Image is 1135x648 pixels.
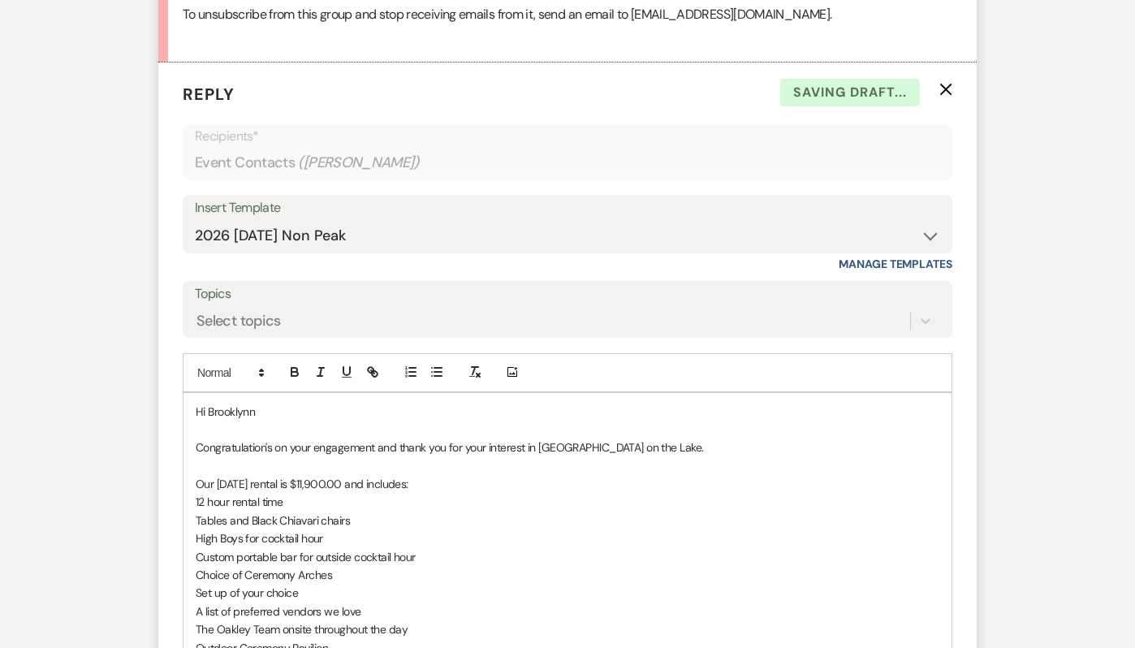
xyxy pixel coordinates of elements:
[195,126,940,147] p: Recipients*
[196,529,939,547] p: High Boys for cocktail hour
[196,603,939,620] p: A list of preferred vendors we love
[196,512,939,529] p: Tables and Black Chiavari chairs
[183,84,235,105] span: Reply
[196,403,939,421] p: Hi Brooklynn
[780,79,920,106] span: Saving draft...
[196,584,939,602] p: Set up of your choice
[195,283,940,306] label: Topics
[196,548,939,566] p: Custom portable bar for outside cocktail hour
[298,152,420,174] span: ( [PERSON_NAME] )
[196,566,939,584] p: Choice of Ceremony Arches
[196,475,939,493] p: Our [DATE] rental is $11,900.00 and includes:
[196,620,939,638] p: The Oakley Team onsite throughout the day
[195,197,940,220] div: Insert Template
[839,257,952,271] a: Manage Templates
[196,493,939,511] p: 12 hour rental time
[196,310,281,332] div: Select topics
[195,147,940,179] div: Event Contacts
[196,438,939,456] p: Congratulation's on your engagement and thank you for your interest in [GEOGRAPHIC_DATA] on the L...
